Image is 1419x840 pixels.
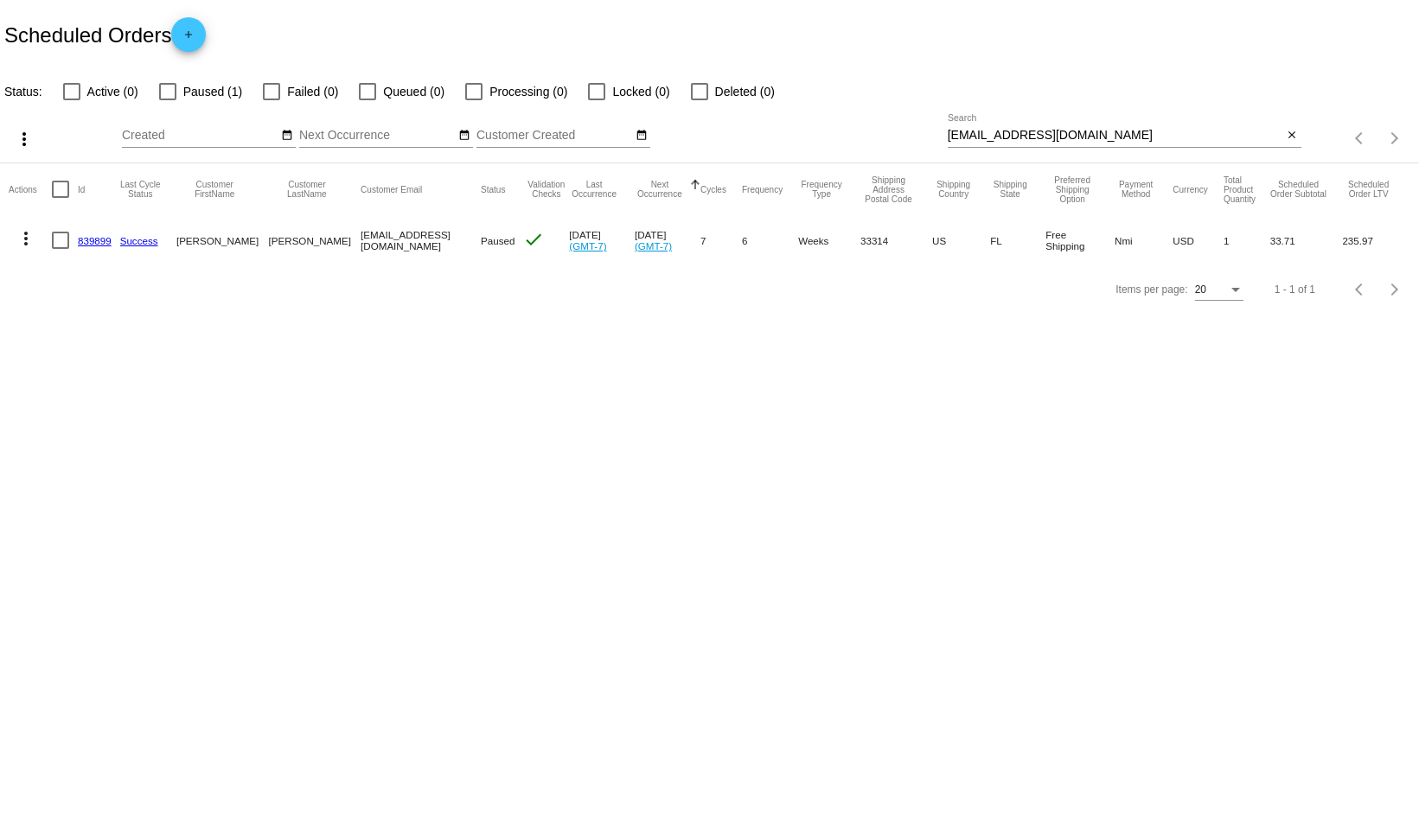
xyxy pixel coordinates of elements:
mat-icon: check [523,229,544,250]
mat-icon: more_vert [14,129,35,150]
div: 1 - 1 of 1 [1275,283,1315,296]
input: Created [122,129,278,143]
a: Success [120,235,158,246]
mat-cell: USD [1173,215,1224,265]
button: Next page [1377,272,1412,307]
mat-icon: add [178,29,199,49]
button: Change sorting for ShippingCountry [932,180,975,199]
span: Paused [481,235,515,246]
button: Previous page [1343,121,1377,156]
mat-cell: Nmi [1115,215,1173,265]
mat-cell: US [932,215,990,265]
button: Change sorting for PaymentMethod.Type [1115,180,1157,199]
button: Change sorting for Cycles [700,184,726,194]
button: Change sorting for CustomerLastName [269,180,346,199]
mat-cell: [PERSON_NAME] [269,215,361,265]
button: Change sorting for FrequencyType [798,180,845,199]
button: Change sorting for ShippingPostcode [860,175,917,204]
button: Change sorting for Id [78,184,85,194]
mat-cell: Weeks [798,215,860,265]
mat-cell: FL [990,215,1045,265]
mat-cell: [DATE] [569,215,635,265]
mat-icon: more_vert [16,228,36,249]
mat-cell: 7 [700,215,742,265]
button: Change sorting for Status [481,184,505,194]
span: 20 [1195,283,1206,296]
h2: Scheduled Orders [4,17,206,52]
button: Change sorting for LastProcessingCycleId [120,180,161,199]
button: Clear [1283,127,1301,145]
input: Customer Created [476,129,632,143]
span: Failed (0) [287,81,338,102]
a: (GMT-7) [569,240,606,251]
button: Change sorting for CustomerEmail [361,184,422,194]
a: (GMT-7) [635,240,672,251]
mat-cell: [DATE] [635,215,700,265]
button: Change sorting for ShippingState [990,180,1030,199]
a: 839899 [78,235,112,246]
mat-header-cell: Actions [9,163,52,215]
button: Change sorting for Subtotal [1270,180,1327,199]
mat-cell: [EMAIL_ADDRESS][DOMAIN_NAME] [361,215,481,265]
span: Locked (0) [612,81,669,102]
button: Change sorting for LastOccurrenceUtc [569,180,619,199]
mat-icon: close [1286,129,1298,143]
mat-cell: Free Shipping [1045,215,1115,265]
span: Active (0) [87,81,138,102]
input: Search [948,129,1283,143]
mat-icon: date_range [636,129,648,143]
mat-select: Items per page: [1195,284,1243,296]
span: Paused (1) [183,81,242,102]
span: Deleted (0) [715,81,775,102]
button: Previous page [1343,272,1377,307]
mat-cell: 1 [1224,215,1270,265]
mat-icon: date_range [458,129,470,143]
mat-cell: 33.71 [1270,215,1343,265]
mat-cell: 6 [742,215,798,265]
mat-icon: date_range [281,129,293,143]
span: Queued (0) [383,81,444,102]
mat-cell: 33314 [860,215,932,265]
span: Status: [4,85,42,99]
div: Items per page: [1115,283,1187,296]
button: Next page [1377,121,1412,156]
button: Change sorting for CurrencyIso [1173,184,1208,194]
input: Next Occurrence [299,129,455,143]
mat-header-cell: Validation Checks [523,163,569,215]
mat-header-cell: Total Product Quantity [1224,163,1270,215]
button: Change sorting for Frequency [742,184,783,194]
mat-cell: 235.97 [1342,215,1409,265]
button: Change sorting for PreferredShippingOption [1045,175,1099,204]
button: Change sorting for NextOccurrenceUtc [635,180,685,199]
mat-cell: [PERSON_NAME] [176,215,269,265]
span: Processing (0) [489,81,567,102]
button: Change sorting for LifetimeValue [1342,180,1394,199]
button: Change sorting for CustomerFirstName [176,180,253,199]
